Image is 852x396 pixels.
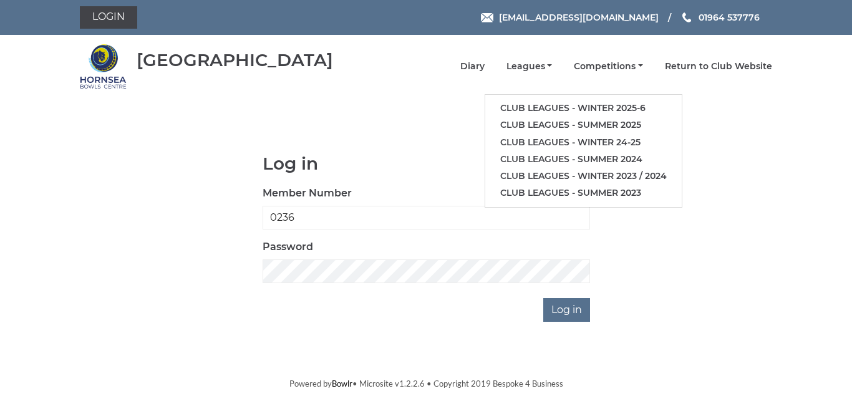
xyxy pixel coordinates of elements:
a: Email [EMAIL_ADDRESS][DOMAIN_NAME] [481,11,659,24]
a: Club leagues - Summer 2023 [485,185,682,201]
label: Password [263,239,313,254]
img: Email [481,13,493,22]
a: Bowlr [332,379,352,389]
a: Club leagues - Winter 2025-6 [485,100,682,117]
span: 01964 537776 [699,12,760,23]
a: Login [80,6,137,29]
a: Club leagues - Winter 2023 / 2024 [485,168,682,185]
a: Club leagues - Summer 2024 [485,151,682,168]
ul: Leagues [485,94,682,208]
a: Club leagues - Winter 24-25 [485,134,682,151]
div: [GEOGRAPHIC_DATA] [137,51,333,70]
span: [EMAIL_ADDRESS][DOMAIN_NAME] [499,12,659,23]
a: Leagues [506,60,553,72]
input: Log in [543,298,590,322]
img: Phone us [682,12,691,22]
img: Hornsea Bowls Centre [80,43,127,90]
a: Phone us 01964 537776 [680,11,760,24]
a: Competitions [574,60,643,72]
label: Member Number [263,186,352,201]
a: Club leagues - Summer 2025 [485,117,682,133]
h1: Log in [263,154,590,173]
a: Return to Club Website [665,60,772,72]
a: Diary [460,60,485,72]
span: Powered by • Microsite v1.2.2.6 • Copyright 2019 Bespoke 4 Business [289,379,563,389]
